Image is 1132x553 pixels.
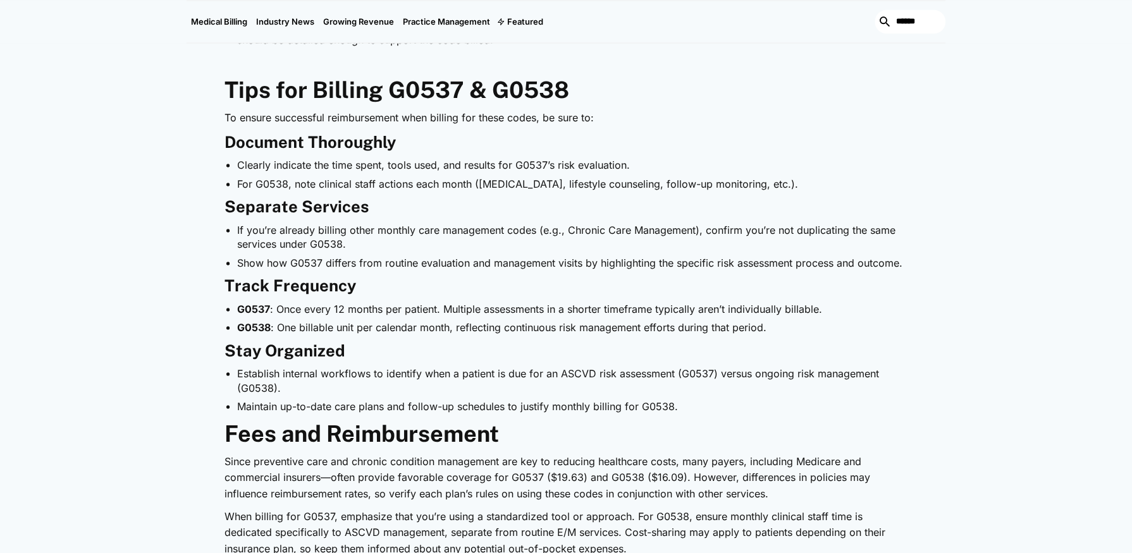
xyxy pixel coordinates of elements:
[225,109,907,126] p: To ensure successful reimbursement when billing for these codes, be sure to:
[225,276,356,295] strong: Track Frequency
[225,132,396,151] strong: Document Thoroughly
[237,302,270,315] strong: G0537
[237,366,907,394] li: Establish internal workflows to identify when a patient is due for an ASCVD risk assessment (G053...
[225,453,907,502] p: Since preventive care and chronic condition management are key to reducing healthcare costs, many...
[252,1,319,42] a: Industry News
[398,1,495,42] a: Practice Management
[237,222,907,251] li: If you’re already billing other monthly care management codes (e.g., Chronic Care Management), co...
[225,420,499,446] strong: Fees and Reimbursement
[237,176,907,190] li: For G0538, note clinical staff actions each month ([MEDICAL_DATA], lifestyle counseling, follow-u...
[495,1,548,42] div: Featured
[319,1,398,42] a: Growing Revenue
[237,320,907,334] li: : One billable unit per calendar month, reflecting continuous risk management efforts during that...
[237,399,907,413] li: Maintain up-to-date care plans and follow-up schedules to justify monthly billing for G0538.
[507,16,543,27] div: Featured
[237,320,271,333] strong: G0538
[225,197,369,216] strong: Separate Services
[237,255,907,269] li: Show how G0537 differs from routine evaluation and management visits by highlighting the specific...
[225,53,907,70] p: ‍
[237,157,907,171] li: Clearly indicate the time spent, tools used, and results for G0537’s risk evaluation.
[187,1,252,42] a: Medical Billing
[225,76,569,102] strong: Tips for Billing G0537 & G0538
[225,341,345,360] strong: Stay Organized
[237,301,907,315] li: : Once every 12 months per patient. Multiple assessments in a shorter timeframe typically aren’t ...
